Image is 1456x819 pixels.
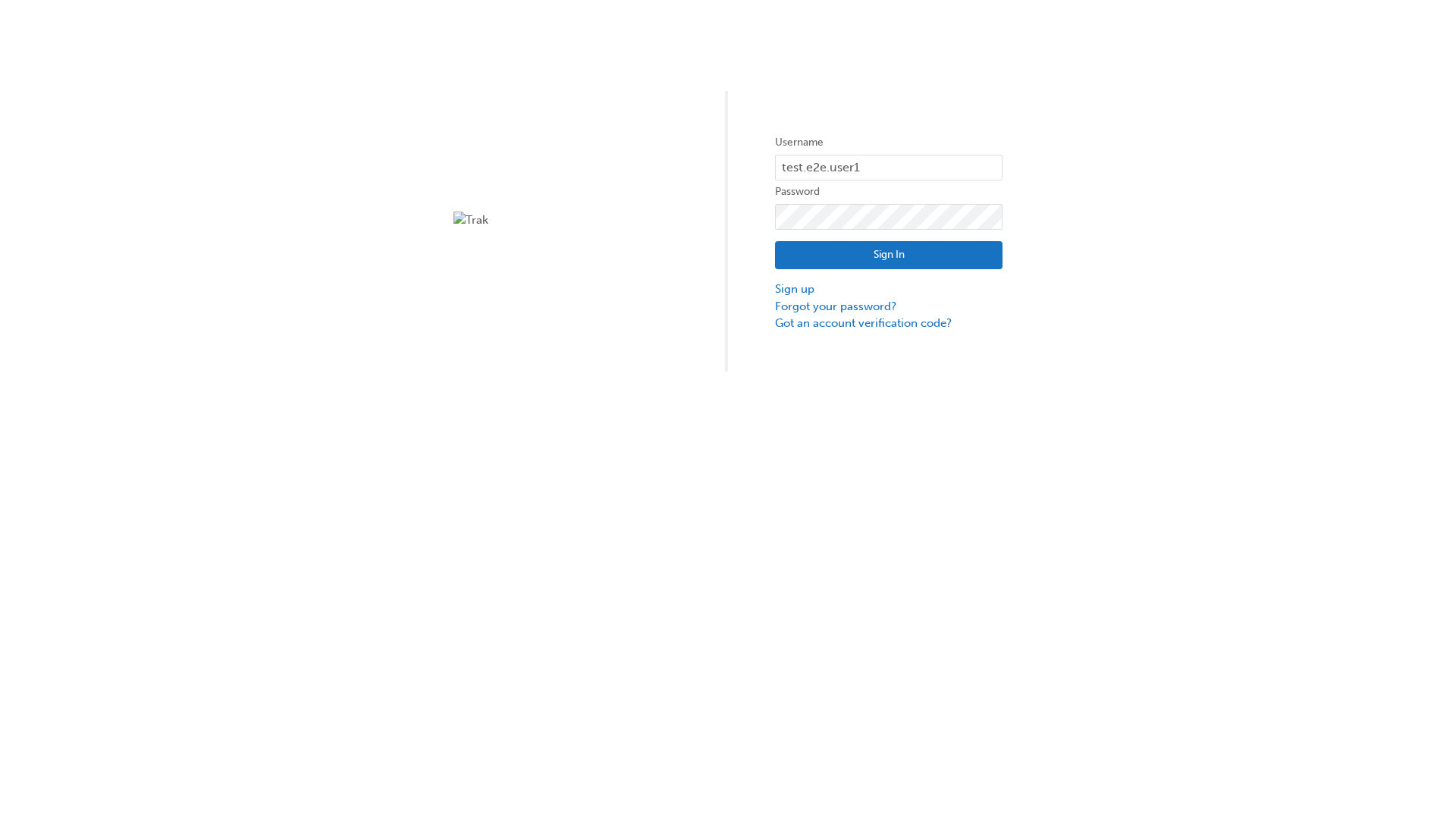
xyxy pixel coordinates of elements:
[775,133,1003,152] label: Username
[775,183,1003,201] label: Password
[775,315,1003,332] a: Got an account verification code?
[453,212,681,229] img: Trak
[775,241,1003,270] button: Sign In
[775,298,1003,315] a: Forgot your password?
[775,155,1003,180] input: Username
[775,281,1003,298] a: Sign up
